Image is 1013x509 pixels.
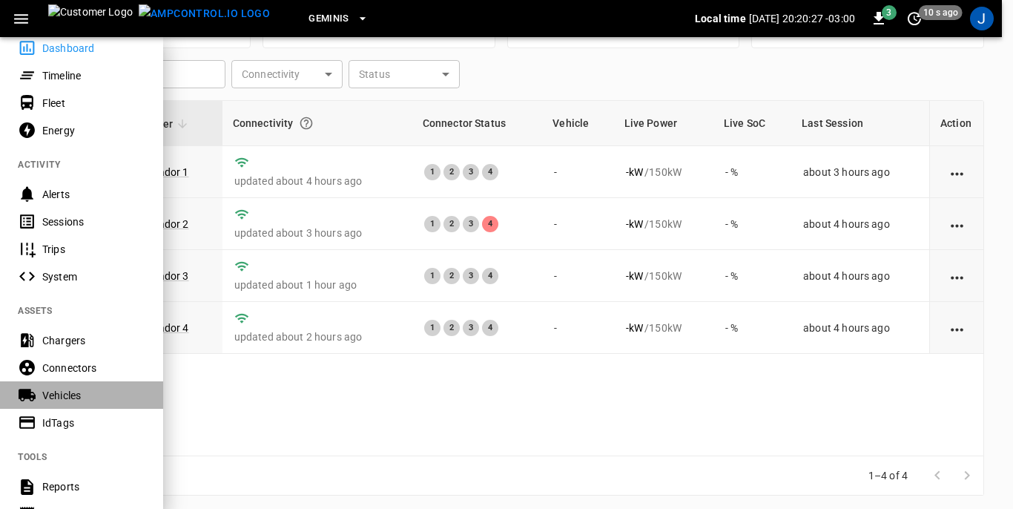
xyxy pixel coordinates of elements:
img: ampcontrol.io logo [139,4,270,23]
div: Vehicles [42,388,145,403]
div: Connectors [42,361,145,375]
div: Trips [42,242,145,257]
button: set refresh interval [903,7,926,30]
div: Reports [42,479,145,494]
img: Customer Logo [48,4,133,33]
div: Fleet [42,96,145,111]
div: Dashboard [42,41,145,56]
div: Energy [42,123,145,138]
div: Alerts [42,187,145,202]
div: Chargers [42,333,145,348]
div: System [42,269,145,284]
p: Local time [695,11,746,26]
div: Sessions [42,214,145,229]
div: IdTags [42,416,145,430]
span: 3 [882,5,897,20]
p: [DATE] 20:20:27 -03:00 [749,11,855,26]
div: profile-icon [970,7,994,30]
span: 10 s ago [919,5,963,20]
div: Timeline [42,68,145,83]
span: Geminis [308,10,349,27]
